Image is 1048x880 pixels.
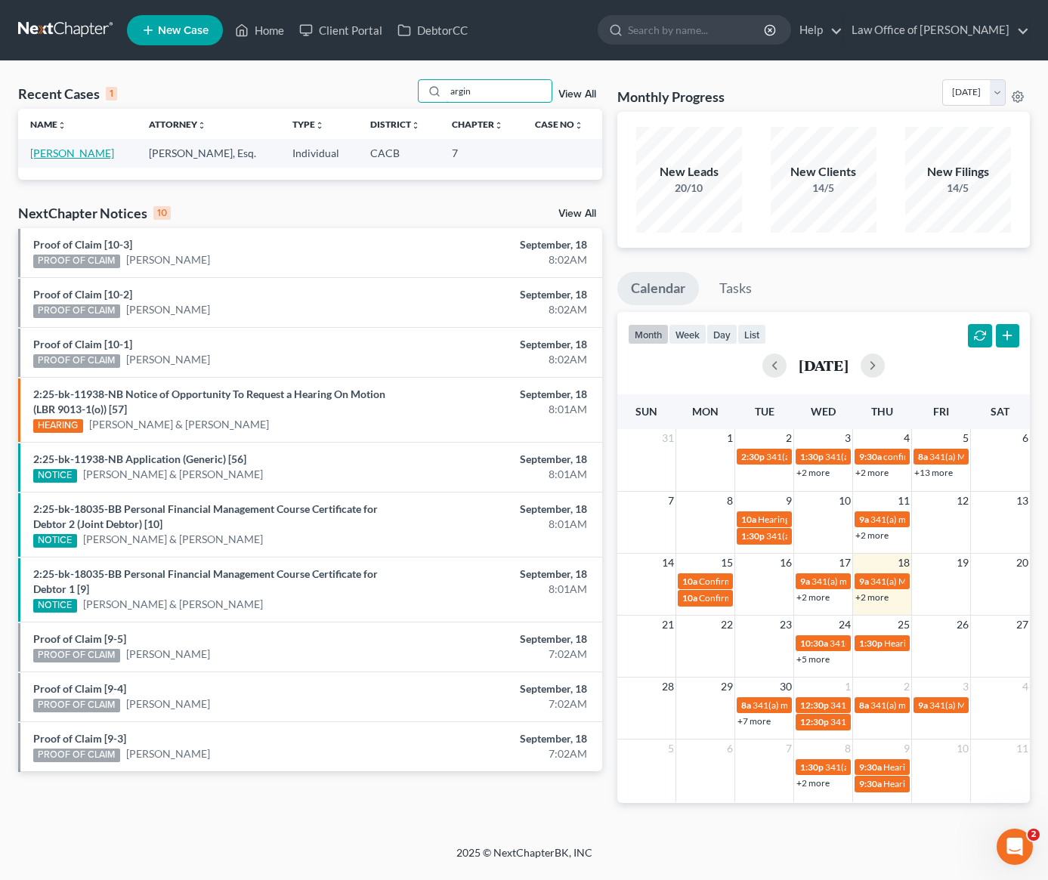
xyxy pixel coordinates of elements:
[753,699,898,711] span: 341(a) meeting for [PERSON_NAME]
[292,119,324,130] a: Typeunfold_more
[446,80,552,102] input: Search by name...
[800,576,810,587] span: 9a
[413,237,587,252] div: September, 18
[896,492,911,510] span: 11
[33,288,132,301] a: Proof of Claim [10-2]
[800,699,829,711] span: 12:30p
[859,699,869,711] span: 8a
[660,554,675,572] span: 14
[413,647,587,662] div: 7:02AM
[574,121,583,130] i: unfold_more
[725,492,734,510] span: 8
[870,576,1017,587] span: 341(a) Meeting for [PERSON_NAME]
[682,592,697,604] span: 10a
[413,337,587,352] div: September, 18
[902,678,911,696] span: 2
[800,451,824,462] span: 1:30p
[149,119,206,130] a: Attorneyunfold_more
[33,632,126,645] a: Proof of Claim [9-5]
[796,591,830,603] a: +2 more
[755,405,774,418] span: Tue
[961,429,970,447] span: 5
[30,147,114,159] a: [PERSON_NAME]
[617,88,725,106] h3: Monthly Progress
[33,452,246,465] a: 2:25-bk-11938-NB Application (Generic) [56]
[33,419,83,433] div: HEARING
[870,514,1016,525] span: 341(a) meeting for [PERSON_NAME]
[635,405,657,418] span: Sun
[33,567,378,595] a: 2:25-bk-18035-BB Personal Financial Management Course Certificate for Debtor 1 [9]
[83,467,263,482] a: [PERSON_NAME] & [PERSON_NAME]
[126,352,210,367] a: [PERSON_NAME]
[197,121,206,130] i: unfold_more
[315,121,324,130] i: unfold_more
[292,17,390,44] a: Client Portal
[905,181,1011,196] div: 14/5
[30,119,66,130] a: Nameunfold_more
[413,302,587,317] div: 8:02AM
[859,778,882,789] span: 9:30a
[830,716,977,727] span: 341(a) Meeting for [PERSON_NAME]
[855,591,889,603] a: +2 more
[126,647,210,662] a: [PERSON_NAME]
[413,582,587,597] div: 8:01AM
[741,514,756,525] span: 10a
[1015,616,1030,634] span: 27
[859,451,882,462] span: 9:30a
[955,616,970,634] span: 26
[33,338,132,350] a: Proof of Claim [10-1]
[883,778,1001,789] span: Hearing for [PERSON_NAME]
[666,492,675,510] span: 7
[413,681,587,696] div: September, 18
[825,761,971,773] span: 341(a) meeting for [PERSON_NAME]
[706,272,765,305] a: Tasks
[844,17,1029,44] a: Law Office of [PERSON_NAME]
[33,304,120,318] div: PROOF OF CLAIM
[106,87,117,100] div: 1
[666,740,675,758] span: 5
[719,616,734,634] span: 22
[94,845,955,872] div: 2025 © NextChapterBK, INC
[796,467,830,478] a: +2 more
[682,576,697,587] span: 10a
[830,699,977,711] span: 341(a) Meeting for [PERSON_NAME]
[778,554,793,572] span: 16
[660,429,675,447] span: 31
[812,576,957,587] span: 341(a) meeting for [PERSON_NAME]
[918,699,928,711] span: 9a
[83,597,263,612] a: [PERSON_NAME] & [PERSON_NAME]
[660,678,675,696] span: 28
[843,678,852,696] span: 1
[725,429,734,447] span: 1
[855,530,889,541] a: +2 more
[558,89,596,100] a: View All
[452,119,503,130] a: Chapterunfold_more
[784,429,793,447] span: 2
[914,467,953,478] a: +13 more
[792,17,842,44] a: Help
[535,119,583,130] a: Case Nounfold_more
[617,272,699,305] a: Calendar
[896,616,911,634] span: 25
[636,163,742,181] div: New Leads
[800,716,829,727] span: 12:30p
[771,181,876,196] div: 14/5
[440,139,523,167] td: 7
[883,761,1001,773] span: Hearing for [PERSON_NAME]
[636,181,742,196] div: 20/10
[413,452,587,467] div: September, 18
[758,514,956,525] span: Hearing for [PERSON_NAME] & [PERSON_NAME]
[859,638,883,649] span: 1:30p
[800,761,824,773] span: 1:30p
[83,532,263,547] a: [PERSON_NAME] & [PERSON_NAME]
[902,429,911,447] span: 4
[991,405,1009,418] span: Sat
[692,405,719,418] span: Mon
[669,324,706,344] button: week
[137,139,281,167] td: [PERSON_NAME], Esq.
[494,121,503,130] i: unfold_more
[766,530,913,542] span: 341(a) Meeting for [PERSON_NAME]
[1015,554,1030,572] span: 20
[33,354,120,368] div: PROOF OF CLAIM
[628,324,669,344] button: month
